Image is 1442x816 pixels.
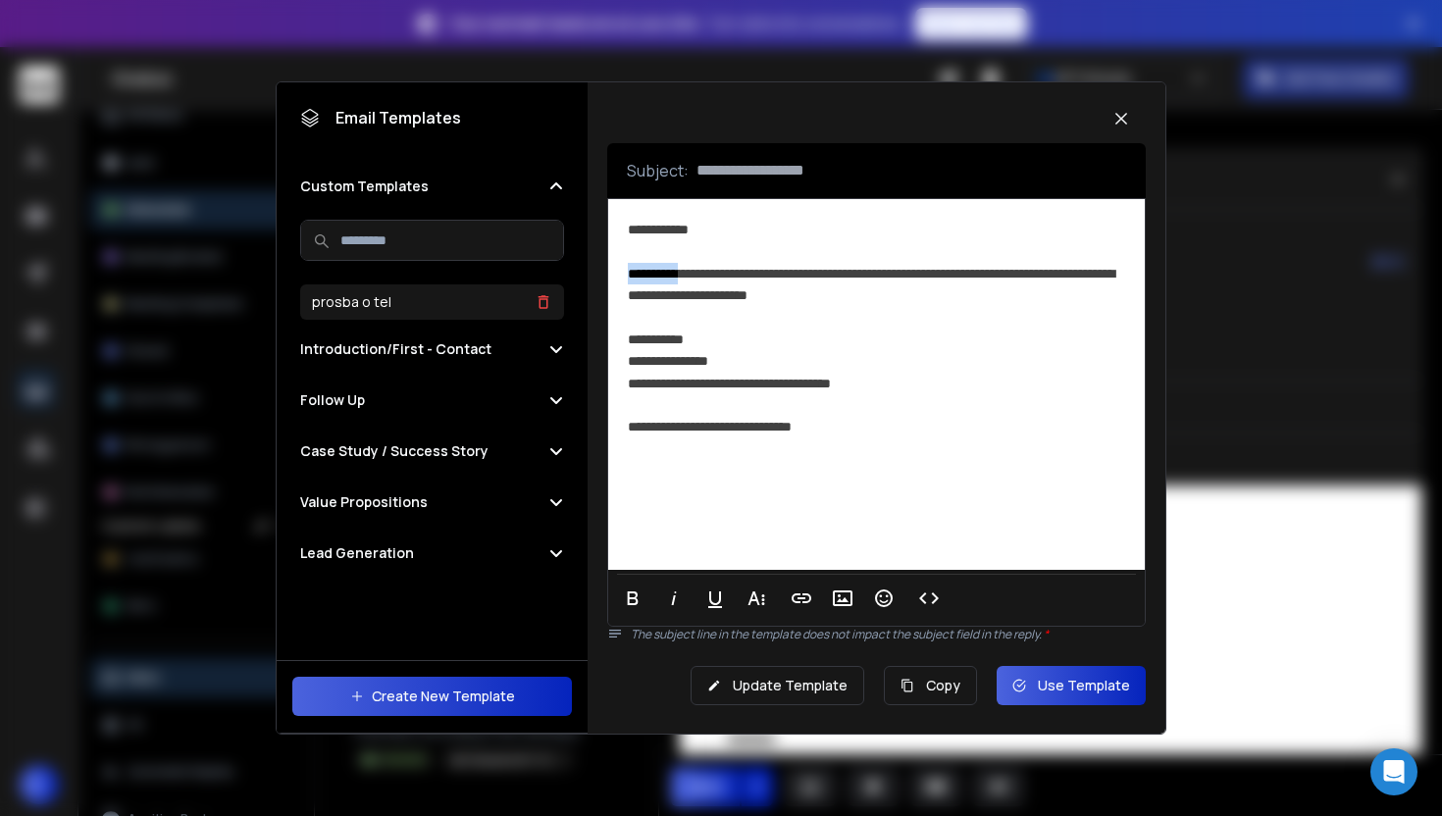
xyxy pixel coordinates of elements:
button: Underline (⌘U) [696,579,734,618]
button: More Text [738,579,775,618]
p: The subject line in the template does not impact the subject field in the [631,627,1145,642]
button: Italic (⌘I) [655,579,693,618]
p: Subject: [627,159,689,182]
span: reply. [1013,626,1049,642]
button: Copy [884,666,977,705]
button: Insert Link (⌘K) [783,579,820,618]
button: Insert Image (⌘P) [824,579,861,618]
button: Code View [910,579,948,618]
div: Open Intercom Messenger [1370,748,1417,795]
button: Emoticons [865,579,902,618]
button: Update Template [691,666,864,705]
button: Use Template [997,666,1146,705]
